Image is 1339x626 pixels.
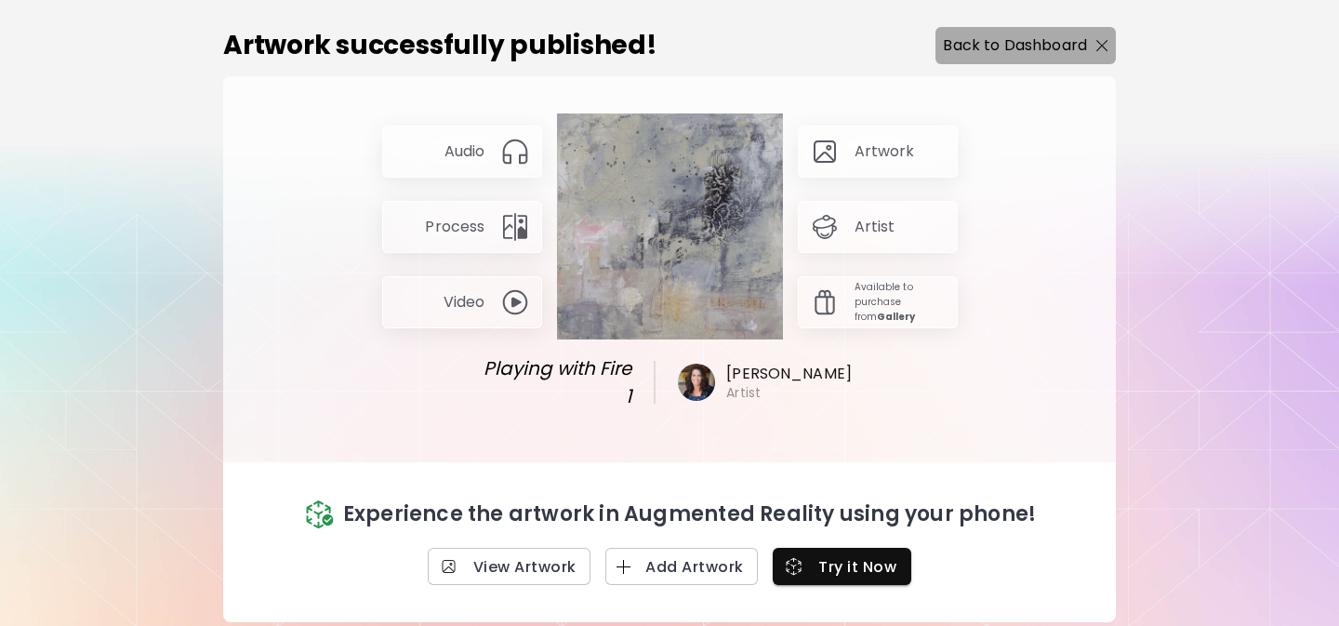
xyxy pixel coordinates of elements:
[726,364,852,384] h6: [PERSON_NAME]
[788,557,896,577] span: Try it Now
[726,384,761,401] h6: Artist
[425,217,484,237] p: Process
[444,292,485,313] p: Video
[481,354,632,410] span: Playing with Fire 1
[855,217,895,237] p: Artist
[443,557,577,577] span: View Artwork
[605,548,758,585] button: Add Artwork
[444,141,485,162] p: Audio
[343,499,1037,529] p: Experience the artwork in Augmented Reality using your phone!
[877,310,916,324] strong: Gallery
[620,557,743,577] span: Add Artwork
[773,548,911,585] button: Try it Now
[855,141,915,162] p: Artwork
[428,548,591,585] a: View Artwork
[855,280,946,325] p: Available to purchase from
